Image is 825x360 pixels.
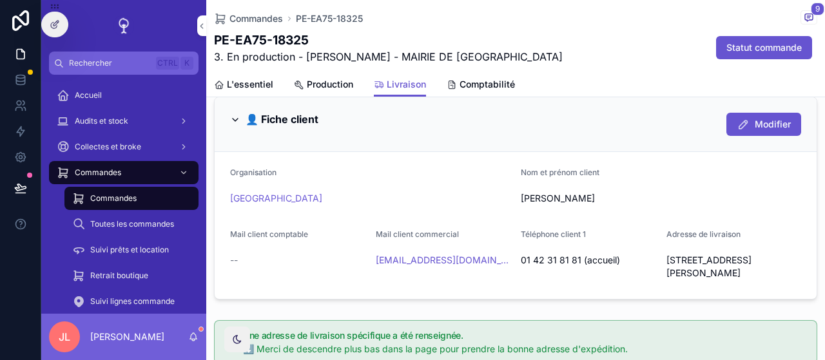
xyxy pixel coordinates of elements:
span: Commandes [229,12,283,25]
span: Comptabilité [460,78,515,91]
a: Retrait boutique [64,264,199,287]
a: Suivi prêts et location [64,238,199,261]
a: Accueil [49,84,199,107]
span: Modifier [755,118,791,131]
span: Rechercher [69,58,151,68]
span: [STREET_ADDRESS][PERSON_NAME] [666,254,802,279]
a: Commandes [49,161,199,184]
span: -- [230,254,238,267]
span: JL [59,329,70,345]
span: Suivi lignes commande [90,296,175,307]
div: scrollable content [41,75,206,314]
span: Mail client comptable [230,229,308,239]
h5: Une adresse de livraison spécifique a été renseignée. [243,331,806,340]
span: Mail client commercial [376,229,459,239]
span: Téléphone client 1 [521,229,586,239]
a: PE-EA75-18325 [296,12,363,25]
a: Suivi lignes commande [64,290,199,313]
h1: PE-EA75-18325 [214,32,563,49]
span: Statut commande [726,41,802,54]
span: Toutes les commandes [90,219,174,229]
a: [EMAIL_ADDRESS][DOMAIN_NAME] [376,254,511,267]
span: Collectes et broke [75,142,141,152]
button: Statut commande [716,36,812,59]
button: Modifier [726,113,801,136]
span: Livraison [387,78,426,91]
span: Ctrl [156,57,179,70]
button: 9 [801,10,817,26]
button: RechercherCtrlK [49,52,199,75]
span: Production [307,78,353,91]
span: Retrait boutique [90,270,148,281]
a: Production [294,73,353,99]
span: Accueil [75,90,102,100]
a: Toutes les commandes [64,213,199,236]
p: [PERSON_NAME] [90,330,164,343]
a: [GEOGRAPHIC_DATA] [230,192,322,205]
div: ⬇️ Merci de descendre plus bas dans la page pour prendre la bonne adresse d'expédition. [243,343,806,355]
span: Nom et prénom client [521,167,599,177]
a: Commandes [214,12,283,25]
a: Comptabilité [447,73,515,99]
a: Collectes et broke [49,135,199,158]
span: [PERSON_NAME] [521,192,801,205]
span: ⬇️ Merci de descendre plus bas dans la page pour prendre la bonne adresse d'expédition. [243,343,628,354]
span: 3. En production - [PERSON_NAME] - MAIRIE DE [GEOGRAPHIC_DATA] [214,49,563,64]
h2: 👤 Fiche client [246,113,318,126]
span: 01 42 31 81 81 (accueil) [521,254,656,267]
span: Commandes [75,167,121,178]
span: Organisation [230,167,277,177]
a: L'essentiel [214,73,273,99]
span: Suivi prêts et location [90,245,169,255]
a: Commandes [64,187,199,210]
span: K [182,58,192,68]
span: Audits et stock [75,116,128,126]
span: Adresse de livraison [666,229,741,239]
a: Audits et stock [49,109,199,133]
span: 9 [811,3,824,15]
img: App logo [113,15,134,36]
span: L'essentiel [227,78,273,91]
a: Livraison [374,73,426,97]
span: Commandes [90,193,137,204]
